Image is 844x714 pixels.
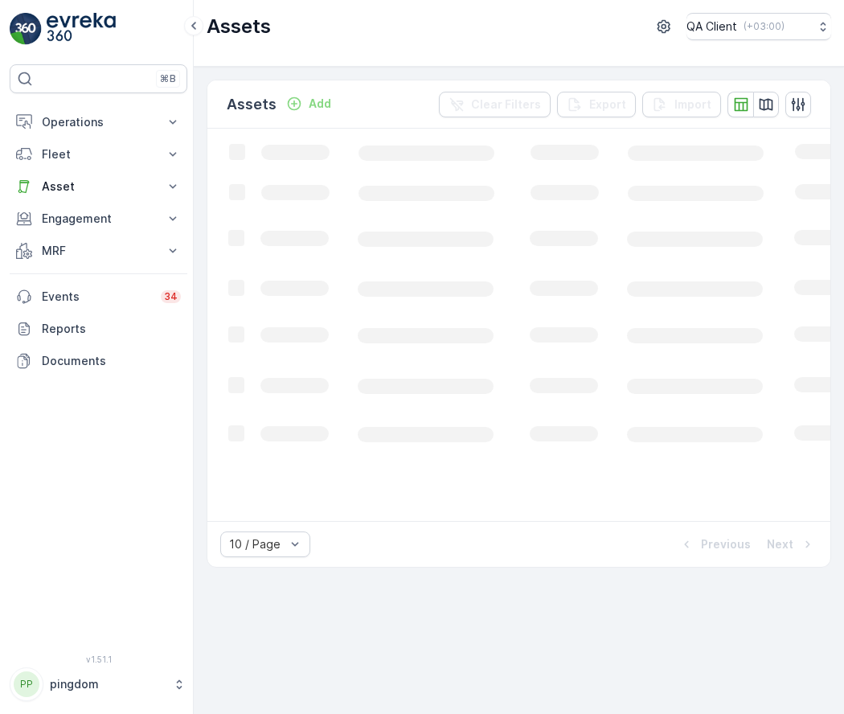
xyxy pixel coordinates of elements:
[42,211,155,227] p: Engagement
[557,92,636,117] button: Export
[10,13,42,45] img: logo
[767,536,793,552] p: Next
[10,313,187,345] a: Reports
[10,170,187,203] button: Asset
[42,243,155,259] p: MRF
[42,114,155,130] p: Operations
[686,13,831,40] button: QA Client(+03:00)
[164,290,178,303] p: 34
[10,654,187,664] span: v 1.51.1
[42,289,151,305] p: Events
[42,178,155,195] p: Asset
[42,353,181,369] p: Documents
[10,667,187,701] button: PPpingdom
[471,96,541,113] p: Clear Filters
[439,92,551,117] button: Clear Filters
[674,96,711,113] p: Import
[160,72,176,85] p: ⌘B
[309,96,331,112] p: Add
[701,536,751,552] p: Previous
[686,18,737,35] p: QA Client
[42,321,181,337] p: Reports
[47,13,116,45] img: logo_light-DOdMpM7g.png
[642,92,721,117] button: Import
[10,281,187,313] a: Events34
[10,345,187,377] a: Documents
[10,203,187,235] button: Engagement
[677,535,752,554] button: Previous
[280,94,338,113] button: Add
[14,671,39,697] div: PP
[10,106,187,138] button: Operations
[765,535,817,554] button: Next
[10,138,187,170] button: Fleet
[10,235,187,267] button: MRF
[589,96,626,113] p: Export
[207,14,271,39] p: Assets
[50,676,165,692] p: pingdom
[42,146,155,162] p: Fleet
[227,93,277,116] p: Assets
[744,20,785,33] p: ( +03:00 )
